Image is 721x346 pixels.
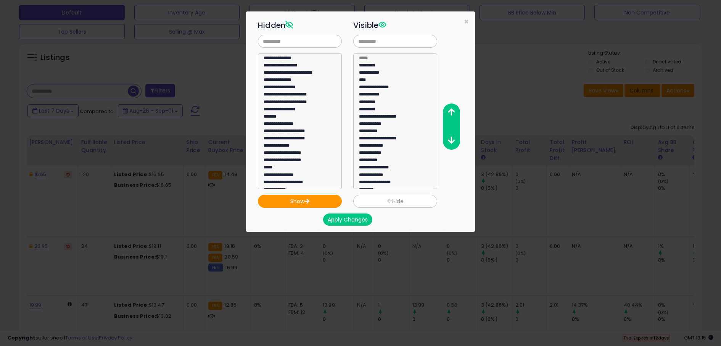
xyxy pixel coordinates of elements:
span: × [464,16,469,27]
button: Apply Changes [323,213,372,226]
h3: Hidden [258,19,342,31]
button: Hide [353,195,437,208]
button: Show [258,195,342,208]
h3: Visible [353,19,437,31]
